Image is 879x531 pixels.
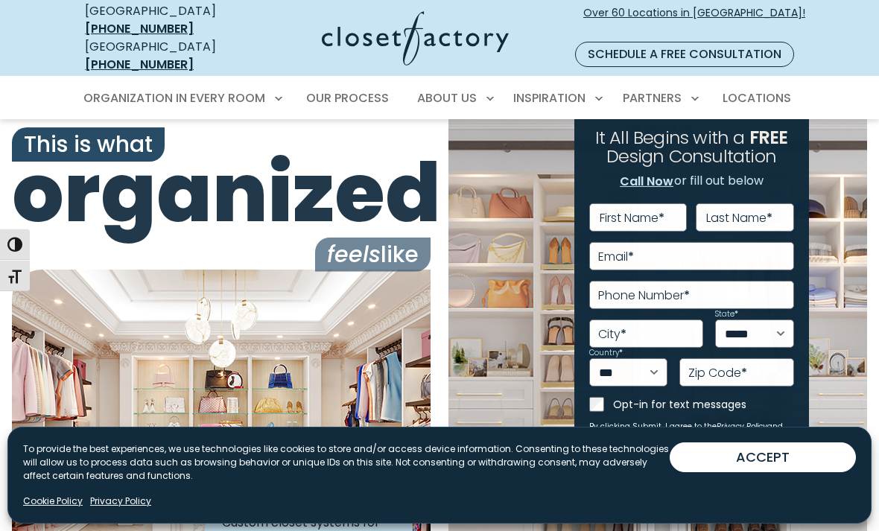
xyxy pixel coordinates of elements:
[73,77,806,119] nav: Primary Menu
[85,38,247,74] div: [GEOGRAPHIC_DATA]
[90,495,151,508] a: Privacy Policy
[23,495,83,508] a: Cookie Policy
[85,2,247,38] div: [GEOGRAPHIC_DATA]
[85,56,194,73] a: [PHONE_NUMBER]
[583,5,805,36] span: Over 60 Locations in [GEOGRAPHIC_DATA]!
[670,442,856,472] button: ACCEPT
[322,11,509,66] img: Closet Factory Logo
[723,89,791,106] span: Locations
[306,89,389,106] span: Our Process
[417,89,477,106] span: About Us
[23,442,670,483] p: To provide the best experiences, we use technologies like cookies to store and/or access device i...
[315,238,431,272] span: like
[575,42,794,67] a: Schedule a Free Consultation
[85,20,194,37] a: [PHONE_NUMBER]
[12,152,431,233] span: organized
[623,89,682,106] span: Partners
[83,89,265,106] span: Organization in Every Room
[327,238,381,270] i: feels
[12,127,165,162] span: This is what
[513,89,586,106] span: Inspiration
